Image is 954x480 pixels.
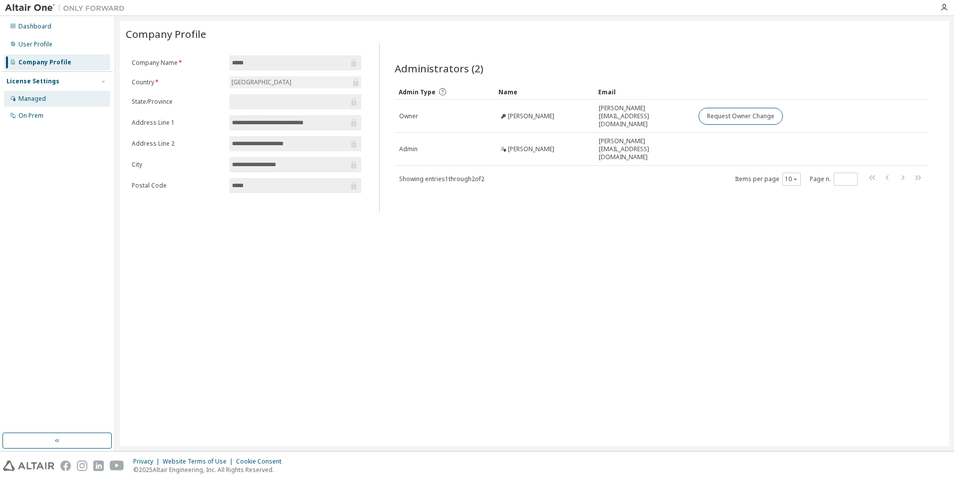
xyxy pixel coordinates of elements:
div: Website Terms of Use [163,458,236,466]
div: [GEOGRAPHIC_DATA] [230,77,293,88]
img: altair_logo.svg [3,461,54,471]
div: [GEOGRAPHIC_DATA] [230,76,361,88]
div: Name [498,84,590,100]
img: linkedin.svg [93,461,104,471]
button: 10 [785,175,798,183]
div: License Settings [6,77,59,85]
img: facebook.svg [60,461,71,471]
span: Administrators (2) [395,61,483,75]
button: Request Owner Change [699,108,783,125]
span: [PERSON_NAME][EMAIL_ADDRESS][DOMAIN_NAME] [599,104,690,128]
img: instagram.svg [77,461,87,471]
span: [PERSON_NAME] [508,112,554,120]
label: Company Name [132,59,224,67]
span: [PERSON_NAME] [508,145,554,153]
label: Address Line 2 [132,140,224,148]
span: [PERSON_NAME][EMAIL_ADDRESS][DOMAIN_NAME] [599,137,690,161]
label: Postal Code [132,182,224,190]
img: youtube.svg [110,461,124,471]
div: Privacy [133,458,163,466]
span: Admin Type [399,88,436,96]
div: On Prem [18,112,43,120]
span: Owner [399,112,418,120]
label: Country [132,78,224,86]
div: Managed [18,95,46,103]
span: Showing entries 1 through 2 of 2 [399,175,484,183]
span: Items per page [735,173,801,186]
label: Address Line 1 [132,119,224,127]
span: Admin [399,145,418,153]
label: City [132,161,224,169]
p: © 2025 Altair Engineering, Inc. All Rights Reserved. [133,466,287,474]
div: Dashboard [18,22,51,30]
img: Altair One [5,3,130,13]
div: Company Profile [18,58,71,66]
label: State/Province [132,98,224,106]
div: User Profile [18,40,52,48]
span: Company Profile [126,27,206,41]
div: Email [598,84,690,100]
div: Cookie Consent [236,458,287,466]
span: Page n. [810,173,858,186]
